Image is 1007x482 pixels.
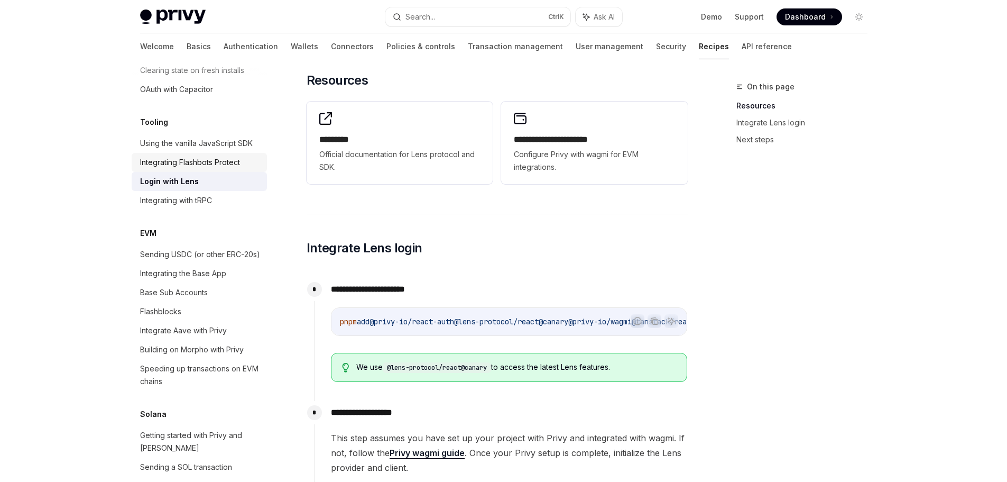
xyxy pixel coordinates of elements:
div: Integrating with tRPC [140,194,212,207]
a: Dashboard [777,8,842,25]
a: Demo [701,12,722,22]
a: Support [735,12,764,22]
span: Ask AI [594,12,615,22]
span: add [357,317,369,326]
span: Resources [307,72,368,89]
button: Toggle dark mode [851,8,867,25]
div: Sending USDC (or other ERC-20s) [140,248,260,261]
a: Transaction management [468,34,563,59]
a: Privy wagmi guide [390,448,465,459]
button: Search...CtrlK [385,7,570,26]
h5: Solana [140,408,167,421]
div: Getting started with Privy and [PERSON_NAME] [140,429,261,454]
div: Sending a SOL transaction [140,461,232,474]
a: API reference [742,34,792,59]
span: Ctrl K [548,13,564,21]
a: Sending a SOL transaction [132,458,267,477]
a: Integrate Lens login [736,114,876,131]
h5: EVM [140,227,156,240]
a: Integrating the Base App [132,264,267,283]
img: light logo [140,10,206,24]
span: @lens-protocol/react@canary [454,317,568,326]
span: @privy-io/wagmi [568,317,632,326]
a: **** ****Official documentation for Lens protocol and SDK. [307,102,493,184]
div: Integrating the Base App [140,267,226,280]
button: Report incorrect code [631,314,644,328]
a: Policies & controls [386,34,455,59]
a: Integrate Aave with Privy [132,321,267,340]
a: Flashblocks [132,302,267,321]
h5: Tooling [140,116,168,129]
button: Copy the contents from the code block [648,314,661,328]
span: Official documentation for Lens protocol and SDK. [319,148,480,174]
span: This step assumes you have set up your project with Privy and integrated with wagmi. If not, foll... [331,431,687,475]
div: Using the vanilla JavaScript SDK [140,137,253,150]
div: Speeding up transactions on EVM chains [140,362,261,388]
svg: Tip [342,363,349,372]
button: Ask AI [576,7,622,26]
div: Integrate Aave with Privy [140,324,227,337]
div: Search... [405,11,435,23]
div: Login with Lens [140,175,199,188]
a: Security [656,34,686,59]
div: OAuth with Capacitor [140,83,213,96]
a: Resources [736,97,876,114]
a: Base Sub Accounts [132,283,267,302]
span: Dashboard [785,12,826,22]
a: Sending USDC (or other ERC-20s) [132,245,267,264]
a: Connectors [331,34,374,59]
a: User management [576,34,643,59]
a: Wallets [291,34,318,59]
a: OAuth with Capacitor [132,80,267,99]
a: Recipes [699,34,729,59]
div: Building on Morpho with Privy [140,343,244,356]
a: Login with Lens [132,172,267,191]
div: Flashblocks [140,305,181,318]
span: @privy-io/react-auth [369,317,454,326]
a: Using the vanilla JavaScript SDK [132,134,267,153]
span: Configure Privy with wagmi for EVM integrations. [514,148,675,174]
a: Speeding up transactions on EVM chains [132,359,267,391]
span: Integrate Lens login [307,240,422,257]
div: Base Sub Accounts [140,286,208,299]
a: Basics [187,34,211,59]
a: Building on Morpho with Privy [132,340,267,359]
span: On this page [747,80,794,93]
a: Integrating Flashbots Protect [132,153,267,172]
a: Next steps [736,131,876,148]
a: Authentication [224,34,278,59]
div: Integrating Flashbots Protect [140,156,240,169]
a: Welcome [140,34,174,59]
span: pnpm [340,317,357,326]
a: Integrating with tRPC [132,191,267,210]
code: @lens-protocol/react@canary [383,362,491,373]
a: Getting started with Privy and [PERSON_NAME] [132,426,267,458]
div: We use to access the latest Lens features. [356,362,676,373]
button: Ask AI [664,314,678,328]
